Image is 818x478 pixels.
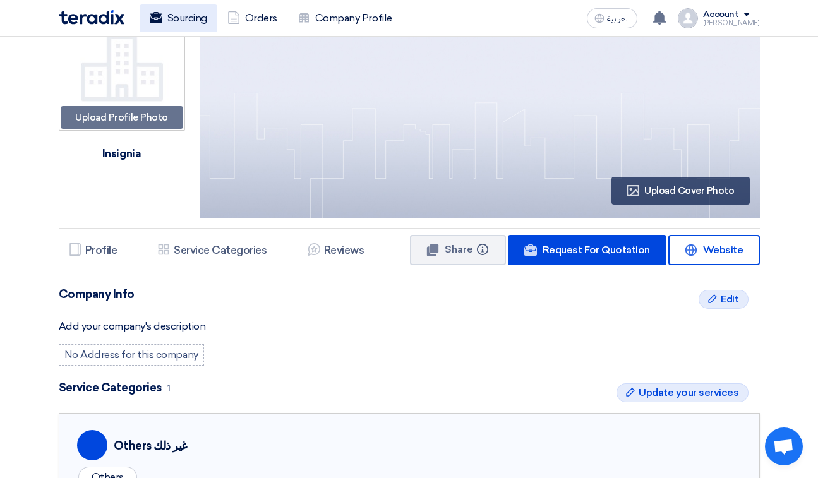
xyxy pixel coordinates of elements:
div: [PERSON_NAME] [703,20,760,27]
span: 1 [167,383,171,394]
h5: Reviews [324,244,364,256]
div: Upload Profile Photo [61,106,183,129]
a: Orders [217,4,287,32]
div: Insignia [97,140,146,167]
h4: Service Categories [59,381,760,395]
span: Edit [721,292,738,307]
a: Sourcing [140,4,217,32]
a: Company Profile [287,4,402,32]
a: Request For Quotation [508,235,666,265]
button: العربية [587,8,637,28]
span: Upload Cover Photo [644,185,734,196]
span: العربية [607,15,630,23]
div: No Address for this company [59,344,204,366]
img: Teradix logo [59,10,124,25]
div: Account [703,9,739,20]
div: Others غير ذلك [114,438,187,455]
h5: Service Categories [174,244,267,256]
span: Website [703,244,743,256]
img: profile_test.png [678,8,698,28]
h5: Profile [85,244,117,256]
span: Update your services [639,385,738,400]
a: Website [668,235,759,265]
h4: Company Info [59,287,760,301]
div: Add your company's description [59,319,760,334]
span: Request For Quotation [543,244,650,256]
button: Share [410,235,506,265]
span: Share [445,243,473,255]
div: Open chat [765,427,803,465]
